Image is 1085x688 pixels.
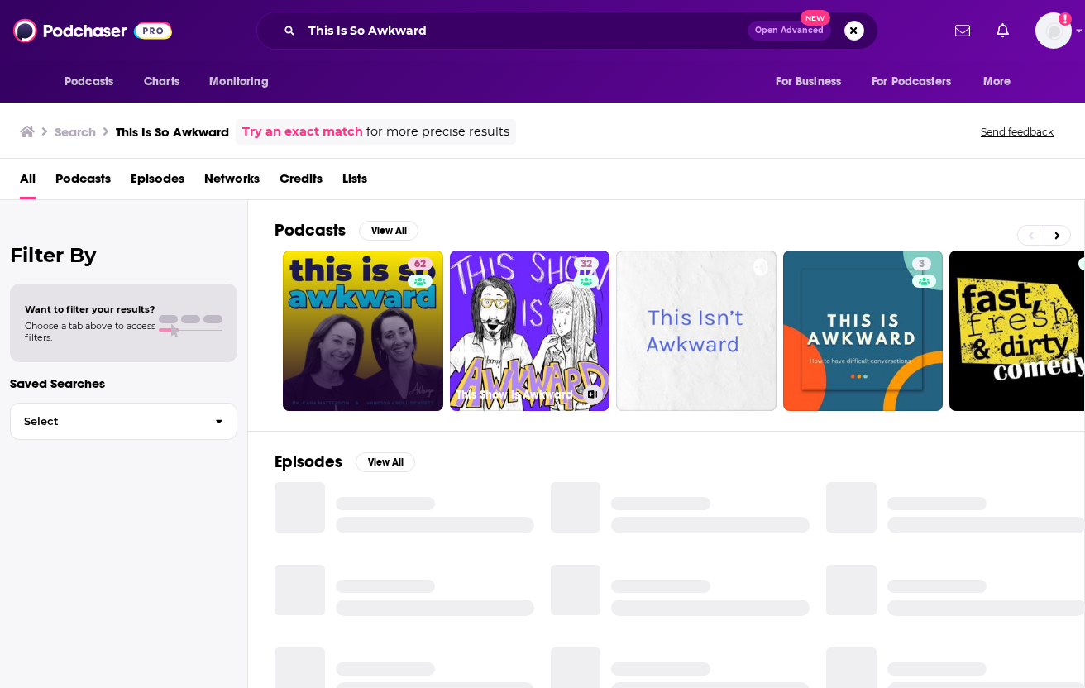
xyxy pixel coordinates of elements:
[990,17,1016,45] a: Show notifications dropdown
[976,125,1059,139] button: Send feedback
[414,256,426,273] span: 62
[764,66,862,98] button: open menu
[10,375,237,391] p: Saved Searches
[342,165,367,199] a: Lists
[53,66,135,98] button: open menu
[356,452,415,472] button: View All
[801,10,830,26] span: New
[755,26,824,35] span: Open Advanced
[366,122,509,141] span: for more precise results
[1035,12,1072,49] button: Show profile menu
[25,303,155,315] span: Want to filter your results?
[144,70,179,93] span: Charts
[748,21,831,41] button: Open AdvancedNew
[1035,12,1072,49] img: User Profile
[10,403,237,440] button: Select
[1035,12,1072,49] span: Logged in as alignPR
[919,256,925,273] span: 3
[861,66,975,98] button: open menu
[204,165,260,199] a: Networks
[256,12,878,50] div: Search podcasts, credits, & more...
[131,165,184,199] a: Episodes
[949,17,977,45] a: Show notifications dropdown
[25,320,155,343] span: Choose a tab above to access filters.
[275,220,346,241] h2: Podcasts
[20,165,36,199] a: All
[408,257,433,270] a: 62
[912,257,931,270] a: 3
[55,124,96,140] h3: Search
[275,451,415,472] a: EpisodesView All
[65,70,113,93] span: Podcasts
[359,221,418,241] button: View All
[13,15,172,46] img: Podchaser - Follow, Share and Rate Podcasts
[116,124,229,140] h3: This Is So Awkward
[450,251,610,411] a: 32This Show is Awkward
[10,243,237,267] h2: Filter By
[280,165,323,199] a: Credits
[209,70,268,93] span: Monitoring
[133,66,189,98] a: Charts
[302,17,748,44] input: Search podcasts, credits, & more...
[275,451,342,472] h2: Episodes
[983,70,1011,93] span: More
[776,70,841,93] span: For Business
[783,251,944,411] a: 3
[11,416,202,427] span: Select
[242,122,363,141] a: Try an exact match
[872,70,951,93] span: For Podcasters
[972,66,1032,98] button: open menu
[198,66,289,98] button: open menu
[581,256,592,273] span: 32
[456,388,576,402] h3: This Show is Awkward
[574,257,599,270] a: 32
[275,220,418,241] a: PodcastsView All
[283,251,443,411] a: 62
[1059,12,1072,26] svg: Add a profile image
[55,165,111,199] a: Podcasts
